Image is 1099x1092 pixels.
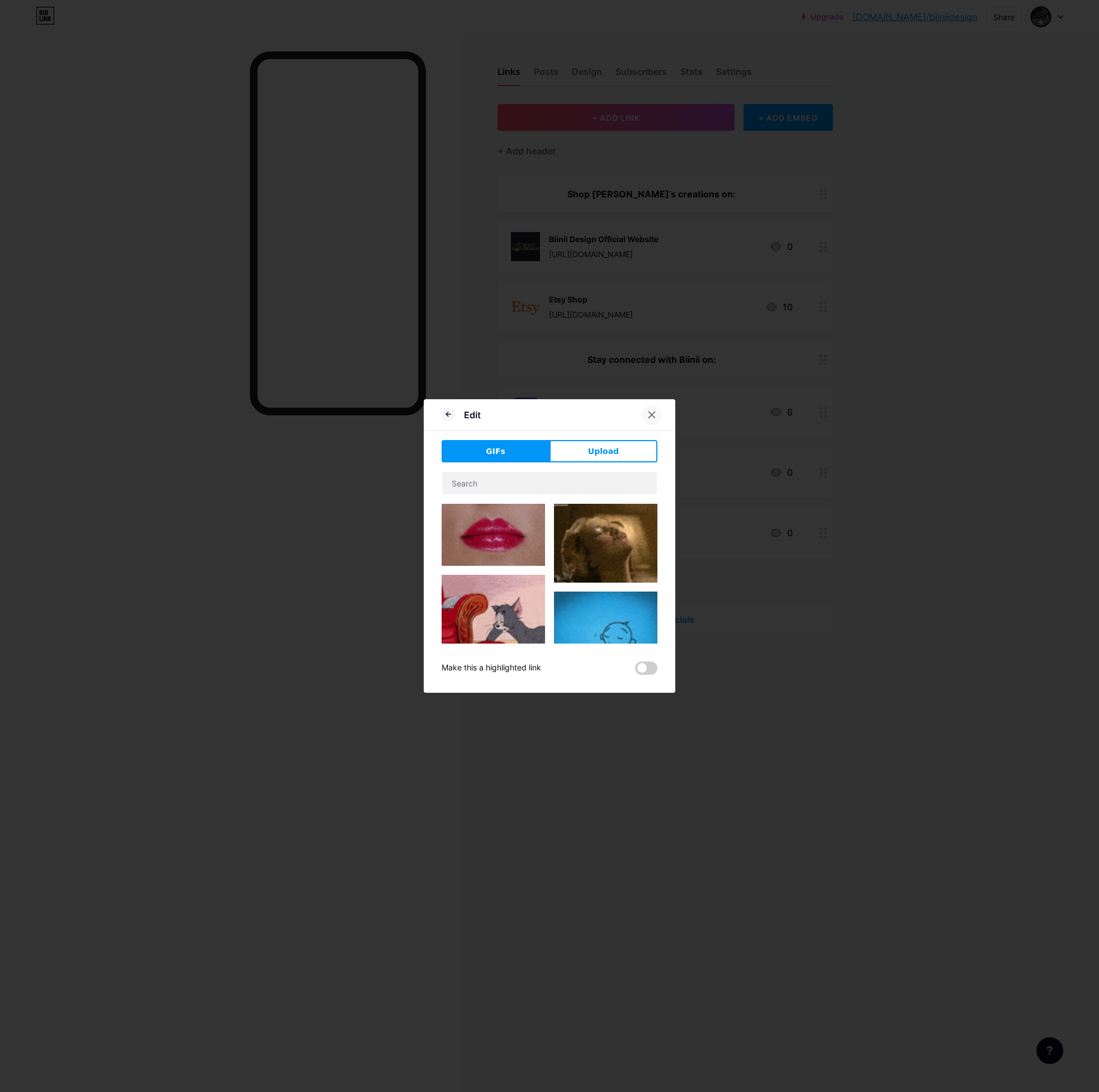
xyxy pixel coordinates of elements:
button: Upload [549,440,657,462]
input: Search [442,472,657,494]
div: Edit [464,408,481,422]
span: GIFs [486,446,505,457]
img: Gihpy [442,504,545,566]
span: Upload [588,446,619,457]
img: Gihpy [554,592,657,699]
img: Gihpy [442,575,545,678]
button: GIFs [442,440,549,462]
img: Gihpy [554,504,657,583]
div: Make this a highlighted link [442,661,541,675]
